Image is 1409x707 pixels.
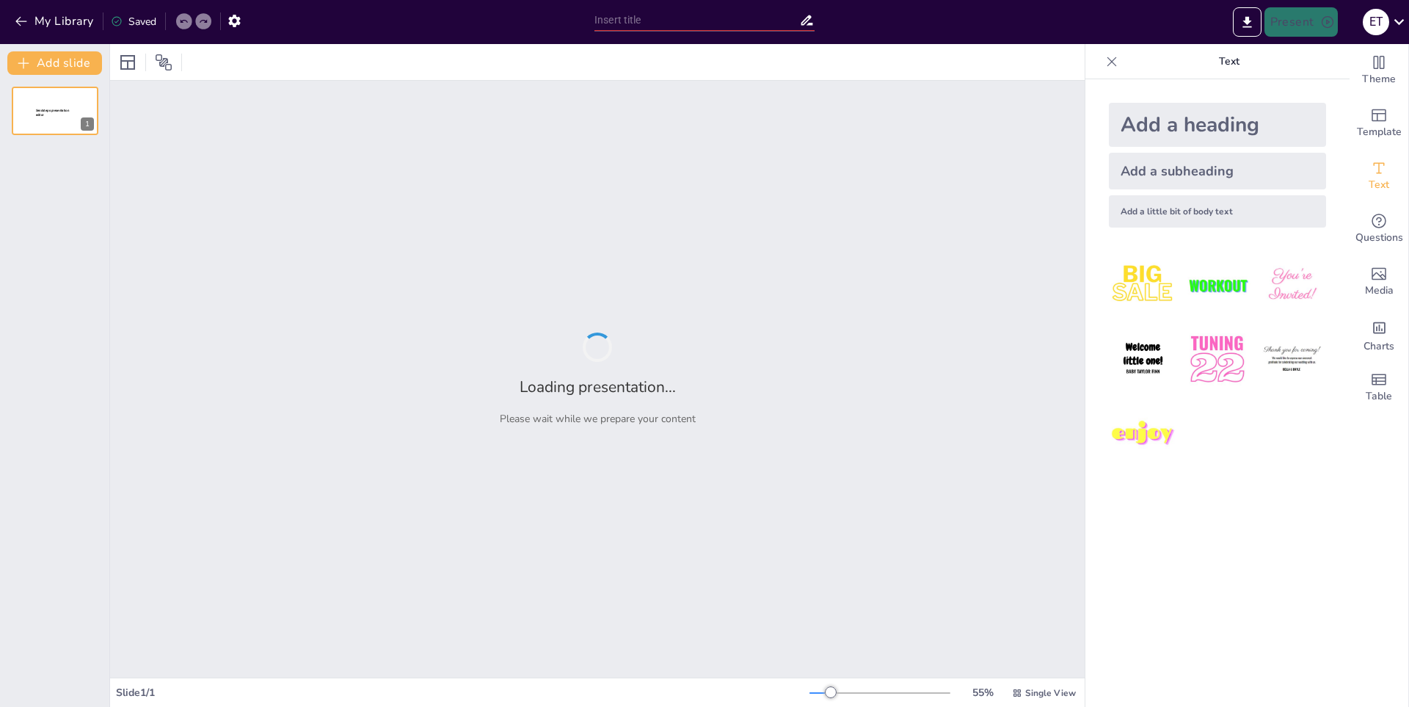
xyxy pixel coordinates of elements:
img: 2.jpeg [1183,251,1251,319]
span: Charts [1364,338,1394,355]
div: Saved [111,15,156,29]
div: Sendsteps presentation editor1 [12,87,98,135]
img: 3.jpeg [1258,251,1326,319]
span: Media [1365,283,1394,299]
div: Add a subheading [1109,153,1326,189]
img: 6.jpeg [1258,325,1326,394]
span: Questions [1355,230,1403,246]
img: 7.jpeg [1109,400,1177,468]
span: Single View [1025,687,1076,699]
span: Table [1366,388,1392,405]
div: Add charts and graphs [1350,308,1408,361]
p: Text [1124,44,1335,79]
h2: Loading presentation... [520,377,676,397]
span: Sendsteps presentation editor [36,109,69,117]
button: e t [1363,7,1389,37]
img: 4.jpeg [1109,325,1177,394]
div: Add a heading [1109,103,1326,147]
span: Position [155,54,172,71]
div: Layout [116,51,139,74]
button: Export to PowerPoint [1233,7,1261,37]
div: Add ready made slides [1350,97,1408,150]
span: Template [1357,124,1402,140]
div: e t [1363,9,1389,35]
button: My Library [11,10,100,33]
span: Theme [1362,71,1396,87]
div: 1 [81,117,94,131]
button: Add slide [7,51,102,75]
div: Slide 1 / 1 [116,686,809,700]
div: Add a table [1350,361,1408,414]
div: Get real-time input from your audience [1350,203,1408,255]
div: Add images, graphics, shapes or video [1350,255,1408,308]
div: Add a little bit of body text [1109,195,1326,228]
img: 5.jpeg [1183,325,1251,394]
button: Present [1264,7,1338,37]
div: Change the overall theme [1350,44,1408,97]
p: Please wait while we prepare your content [500,412,696,426]
span: Text [1369,177,1389,193]
img: 1.jpeg [1109,251,1177,319]
div: Add text boxes [1350,150,1408,203]
input: Insert title [594,10,799,31]
div: 55 % [965,686,1000,700]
